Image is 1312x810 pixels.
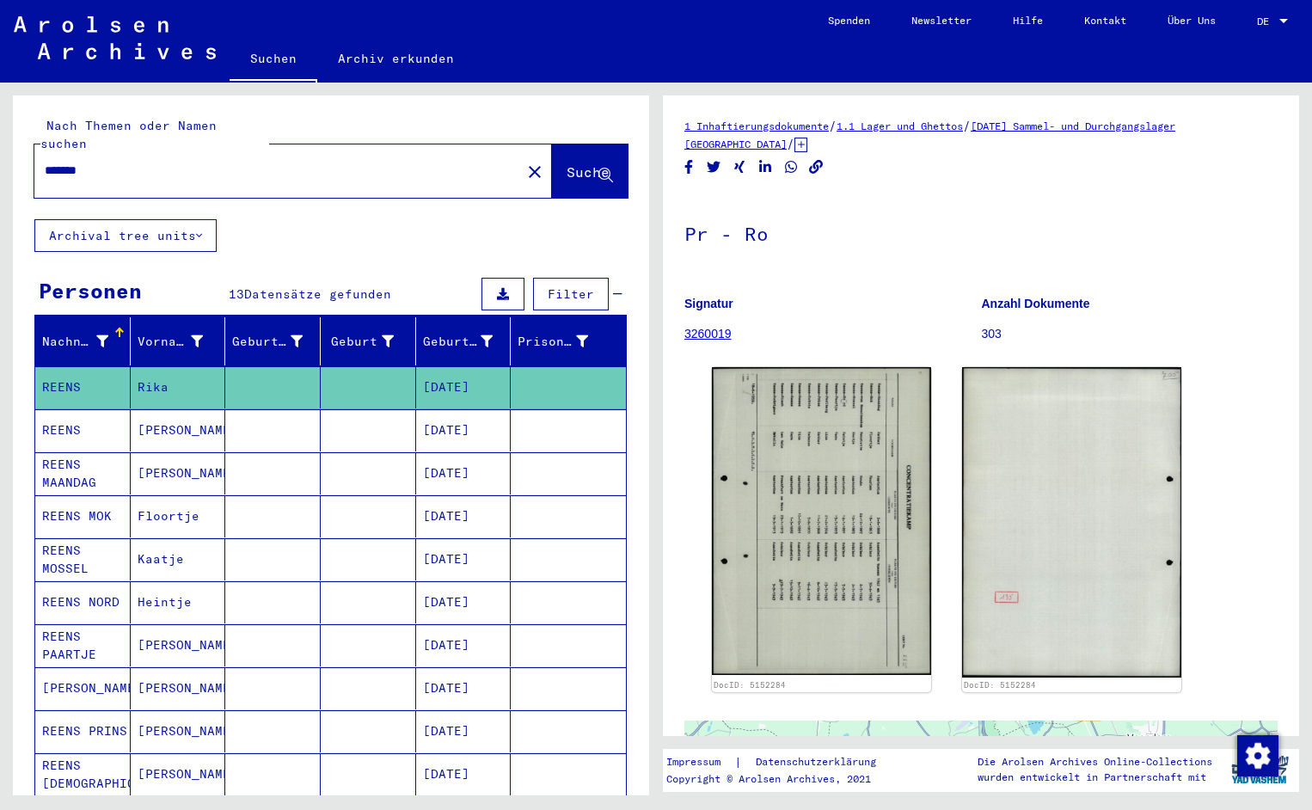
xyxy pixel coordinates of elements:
a: Impressum [666,753,734,771]
mat-cell: REENS PRINS [35,710,131,752]
button: Share on WhatsApp [782,156,800,178]
img: yv_logo.png [1228,748,1292,791]
a: Archiv erkunden [317,38,475,79]
div: Personen [39,275,142,306]
a: 1.1 Lager und Ghettos [837,120,963,132]
button: Copy link [807,156,825,178]
img: 002.jpg [962,367,1181,678]
div: Geburtsname [232,328,324,355]
mat-cell: REENS [35,366,131,408]
mat-cell: [DATE] [416,538,512,580]
mat-cell: [PERSON_NAME] [131,710,226,752]
div: Geburtsdatum [423,328,515,355]
mat-cell: REENS MAANDAG [35,452,131,494]
mat-cell: Heintje [131,581,226,623]
a: 3260019 [684,327,732,341]
span: 13 [229,286,244,302]
mat-cell: [DATE] [416,753,512,795]
mat-cell: [PERSON_NAME] [131,452,226,494]
img: Arolsen_neg.svg [14,16,216,59]
mat-cell: REENS MOK [35,495,131,537]
div: Geburtsdatum [423,333,494,351]
mat-cell: [PERSON_NAME] [131,667,226,709]
button: Filter [533,278,609,310]
mat-cell: Rika [131,366,226,408]
div: Geburt‏ [328,328,415,355]
mat-header-cell: Nachname [35,317,131,365]
div: Geburtsname [232,333,303,351]
button: Share on Facebook [680,156,698,178]
div: Prisoner # [518,333,588,351]
span: / [787,136,794,151]
mat-cell: REENS MOSSEL [35,538,131,580]
p: 303 [982,325,1278,343]
div: | [666,753,897,771]
mat-cell: REENS [35,409,131,451]
mat-cell: [DATE] [416,624,512,666]
mat-cell: [PERSON_NAME] [35,667,131,709]
mat-cell: REENS NORD [35,581,131,623]
img: 001.jpg [712,367,931,675]
mat-cell: REENS [DEMOGRAPHIC_DATA] [35,753,131,795]
a: Suchen [230,38,317,83]
mat-header-cell: Geburtsdatum [416,317,512,365]
button: Share on LinkedIn [757,156,775,178]
p: Copyright © Arolsen Archives, 2021 [666,771,897,787]
div: Vorname [138,328,225,355]
a: 1 Inhaftierungsdokumente [684,120,829,132]
mat-cell: [PERSON_NAME] [131,409,226,451]
mat-cell: REENS PAARTJE [35,624,131,666]
div: Nachname [42,333,108,351]
a: DocID: 5152284 [964,680,1036,690]
mat-cell: [DATE] [416,452,512,494]
b: Anzahl Dokumente [982,297,1090,310]
mat-cell: [DATE] [416,409,512,451]
button: Archival tree units [34,219,217,252]
img: Zustimmung ändern [1237,735,1278,776]
button: Clear [518,154,552,188]
span: Filter [548,286,594,302]
div: Vorname [138,333,204,351]
span: / [829,118,837,133]
b: Signatur [684,297,733,310]
span: Suche [567,163,610,181]
mat-cell: [DATE] [416,495,512,537]
a: DocID: 5152284 [714,680,786,690]
div: Geburt‏ [328,333,394,351]
mat-header-cell: Vorname [131,317,226,365]
mat-cell: Floortje [131,495,226,537]
mat-header-cell: Geburt‏ [321,317,416,365]
mat-cell: [DATE] [416,366,512,408]
p: wurden entwickelt in Partnerschaft mit [978,770,1212,785]
mat-cell: [DATE] [416,581,512,623]
a: Datenschutzerklärung [742,753,897,771]
mat-cell: Kaatje [131,538,226,580]
mat-label: Nach Themen oder Namen suchen [40,118,217,151]
mat-cell: [PERSON_NAME] [131,753,226,795]
div: Nachname [42,328,130,355]
span: Datensätze gefunden [244,286,391,302]
button: Suche [552,144,628,198]
mat-cell: [DATE] [416,667,512,709]
span: DE [1257,15,1276,28]
button: Share on Xing [731,156,749,178]
mat-header-cell: Geburtsname [225,317,321,365]
button: Share on Twitter [705,156,723,178]
mat-cell: [DATE] [416,710,512,752]
mat-header-cell: Prisoner # [511,317,626,365]
h1: Pr - Ro [684,194,1278,270]
p: Die Arolsen Archives Online-Collections [978,754,1212,770]
mat-cell: [PERSON_NAME] [131,624,226,666]
span: / [963,118,971,133]
mat-icon: close [524,162,545,182]
div: Prisoner # [518,328,610,355]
